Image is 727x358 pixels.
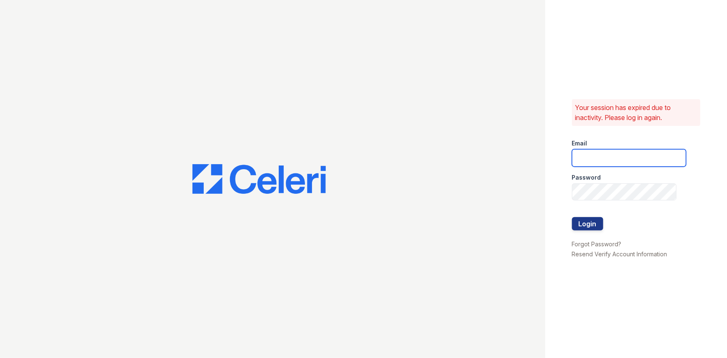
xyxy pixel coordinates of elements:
[572,240,622,248] a: Forgot Password?
[572,173,601,182] label: Password
[575,103,697,123] p: Your session has expired due to inactivity. Please log in again.
[572,250,667,258] a: Resend Verify Account Information
[572,217,603,230] button: Login
[192,164,326,194] img: CE_Logo_Blue-a8612792a0a2168367f1c8372b55b34899dd931a85d93a1a3d3e32e68fde9ad4.png
[572,139,587,148] label: Email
